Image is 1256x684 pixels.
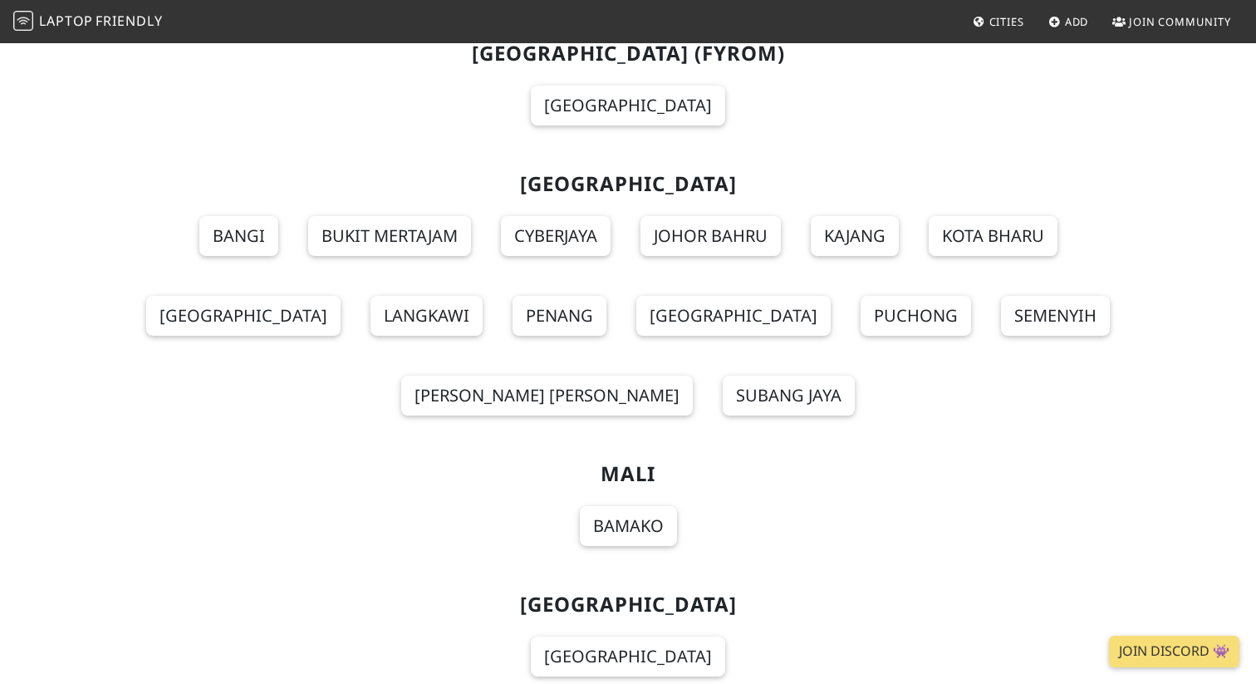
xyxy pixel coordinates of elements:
[966,7,1031,37] a: Cities
[723,376,855,416] a: Subang Jaya
[146,296,341,336] a: [GEOGRAPHIC_DATA]
[90,172,1166,196] h2: [GEOGRAPHIC_DATA]
[39,12,93,30] span: Laptop
[861,296,971,336] a: Puchong
[90,462,1166,486] h2: Mali
[370,296,483,336] a: Langkawi
[90,42,1166,66] h2: [GEOGRAPHIC_DATA] (FYROM)
[640,216,781,256] a: Johor Bahru
[989,14,1024,29] span: Cities
[1065,14,1089,29] span: Add
[401,376,693,416] a: [PERSON_NAME] [PERSON_NAME]
[90,593,1166,617] h2: [GEOGRAPHIC_DATA]
[1001,296,1110,336] a: Semenyih
[811,216,899,256] a: Kajang
[1042,7,1096,37] a: Add
[531,637,725,677] a: [GEOGRAPHIC_DATA]
[513,296,606,336] a: Penang
[308,216,471,256] a: Bukit Mertajam
[199,216,278,256] a: Bangi
[501,216,611,256] a: Cyberjaya
[96,12,162,30] span: Friendly
[1106,7,1238,37] a: Join Community
[1129,14,1231,29] span: Join Community
[13,7,163,37] a: LaptopFriendly LaptopFriendly
[580,506,677,546] a: Bamako
[929,216,1057,256] a: Kota Bharu
[13,11,33,31] img: LaptopFriendly
[636,296,831,336] a: [GEOGRAPHIC_DATA]
[531,86,725,125] a: [GEOGRAPHIC_DATA]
